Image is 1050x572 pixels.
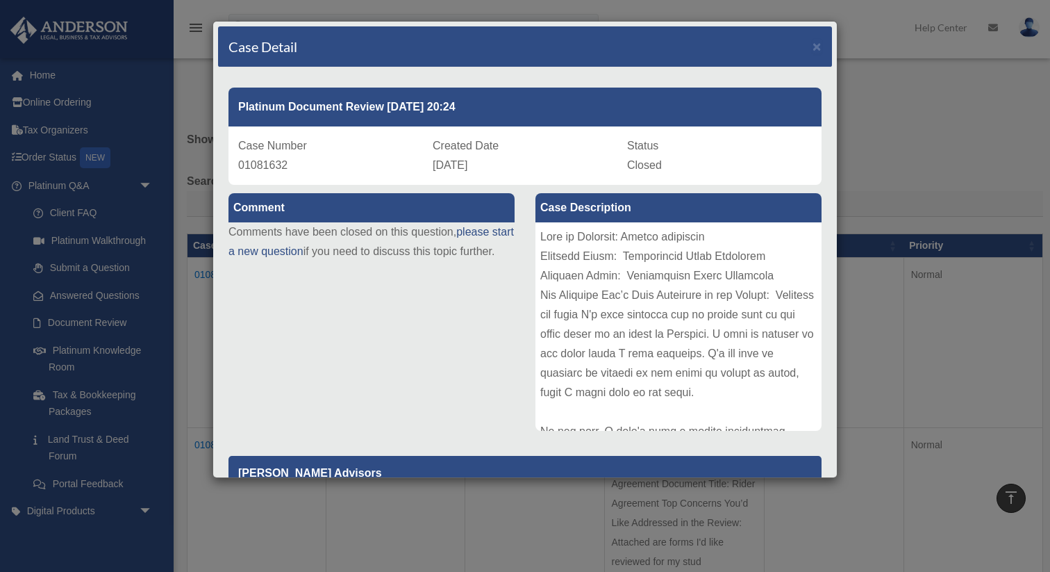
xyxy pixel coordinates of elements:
[627,140,658,152] span: Status
[228,456,822,490] p: [PERSON_NAME] Advisors
[535,222,822,431] div: Lore ip Dolorsit: Ametco adipiscin Elitsedd Eiusm: Temporincid Utlab Etdolorem Aliquaen Admin: Ve...
[228,226,514,257] a: please start a new question
[238,159,287,171] span: 01081632
[627,159,662,171] span: Closed
[535,193,822,222] label: Case Description
[228,37,297,56] h4: Case Detail
[433,140,499,152] span: Created Date
[433,159,467,171] span: [DATE]
[228,88,822,126] div: Platinum Document Review [DATE] 20:24
[228,222,515,261] p: Comments have been closed on this question, if you need to discuss this topic further.
[238,140,307,152] span: Case Number
[228,193,515,222] label: Comment
[812,39,822,54] button: Close
[812,38,822,54] span: ×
